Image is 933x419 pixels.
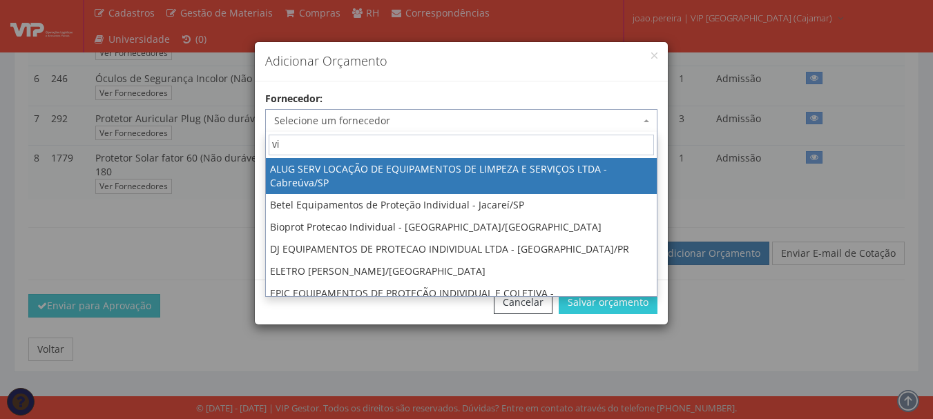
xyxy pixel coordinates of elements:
[265,92,323,106] label: Fornecedor:
[265,52,657,70] h4: Adicionar Orçamento
[266,216,657,238] li: Bioprot Protecao Individual - [GEOGRAPHIC_DATA]/[GEOGRAPHIC_DATA]
[494,291,552,314] button: Cancelar
[266,238,657,260] li: DJ EQUIPAMENTOS DE PROTECAO INDIVIDUAL LTDA - [GEOGRAPHIC_DATA]/PR
[274,114,640,128] span: Selecione um fornecedor
[266,260,657,282] li: ELETRO [PERSON_NAME]/[GEOGRAPHIC_DATA]
[265,109,657,133] span: Selecione um fornecedor
[266,194,657,216] li: Betel Equipamentos de Proteção Individual - Jacareí/SP
[266,282,657,318] li: EPIC EQUIPAMENTOS DE PROTEÇÃO INDIVIDUAL E COLETIVA - [GEOGRAPHIC_DATA]/[GEOGRAPHIC_DATA]
[559,291,657,314] button: Salvar orçamento
[266,158,657,194] li: ALUG SERV LOCAÇÃO DE EQUIPAMENTOS DE LIMPEZA E SERVIÇOS LTDA - Cabreúva/SP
